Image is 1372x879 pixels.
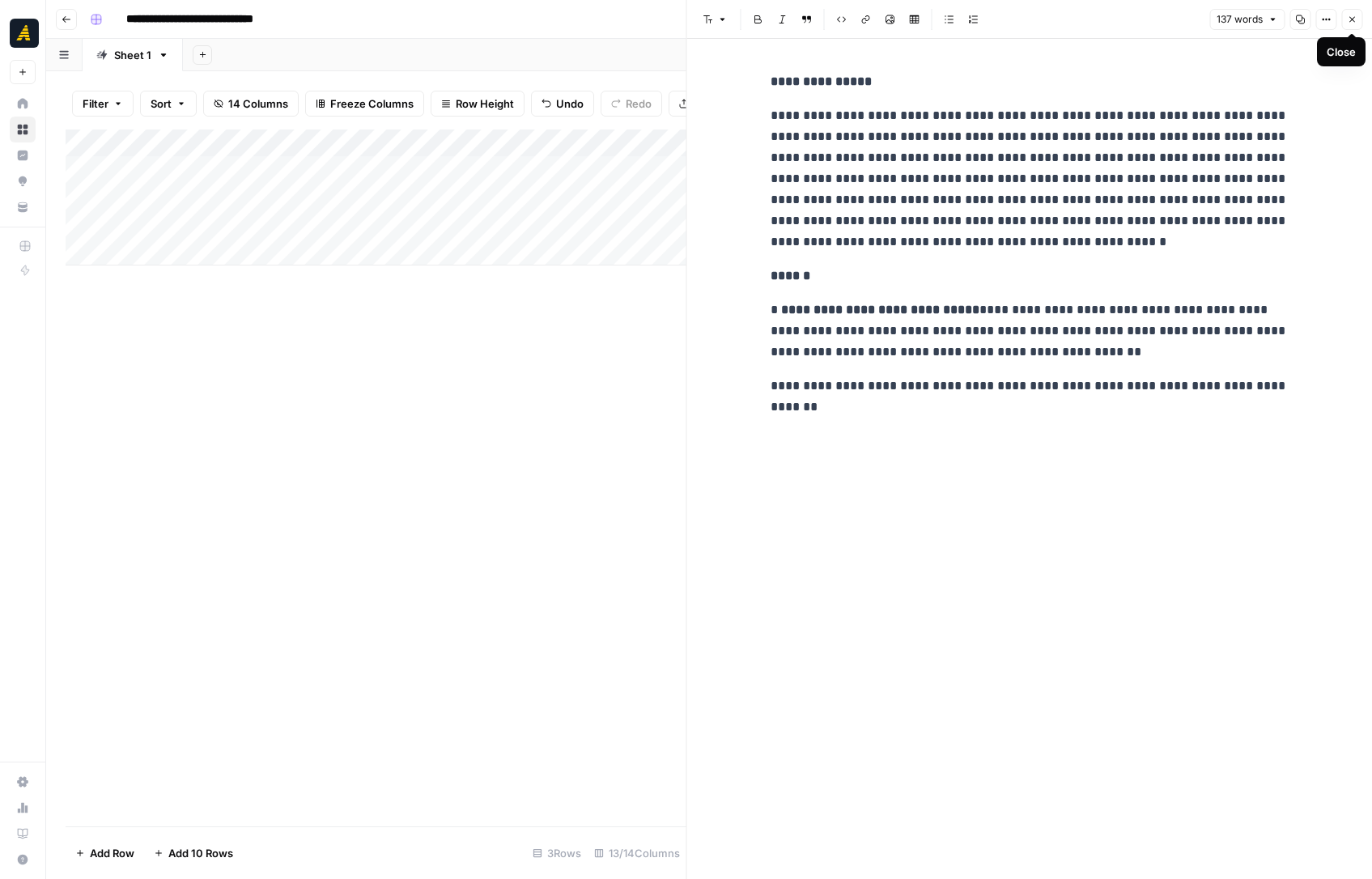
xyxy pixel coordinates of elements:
[10,13,36,53] button: Workspace: Marketers in Demand
[556,96,584,112] span: Undo
[1217,12,1263,27] span: 137 words
[10,795,36,821] a: Usage
[531,91,594,117] button: Undo
[626,96,652,112] span: Redo
[10,19,39,48] img: Marketers in Demand Logo
[10,847,36,873] button: Help + Support
[431,91,525,117] button: Row Height
[83,96,108,112] span: Filter
[114,47,151,63] div: Sheet 1
[228,96,288,112] span: 14 Columns
[144,840,243,866] button: Add 10 Rows
[10,142,36,168] a: Insights
[10,168,36,194] a: Opportunities
[1327,44,1356,60] div: Close
[526,840,588,866] div: 3 Rows
[10,821,36,847] a: Learning Hub
[203,91,299,117] button: 14 Columns
[601,91,662,117] button: Redo
[1209,9,1285,30] button: 137 words
[90,845,134,861] span: Add Row
[83,39,183,71] a: Sheet 1
[330,96,414,112] span: Freeze Columns
[151,96,172,112] span: Sort
[588,840,686,866] div: 13/14 Columns
[456,96,514,112] span: Row Height
[66,840,144,866] button: Add Row
[72,91,134,117] button: Filter
[10,91,36,117] a: Home
[305,91,424,117] button: Freeze Columns
[168,845,233,861] span: Add 10 Rows
[10,117,36,142] a: Browse
[10,194,36,220] a: Your Data
[140,91,197,117] button: Sort
[10,769,36,795] a: Settings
